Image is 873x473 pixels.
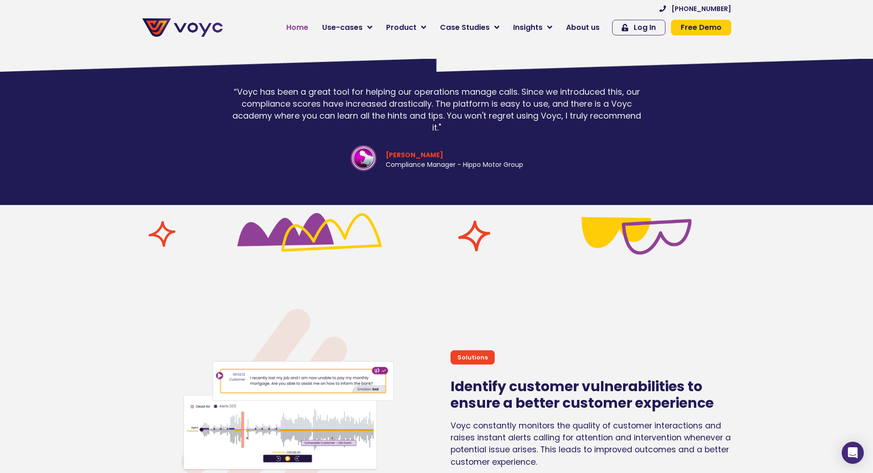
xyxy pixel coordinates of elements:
[612,20,665,35] a: Log In
[122,37,145,47] span: Phone
[322,22,363,33] span: Use-cases
[671,20,731,35] a: Free Demo
[190,191,233,200] a: Privacy Policy
[671,6,731,12] span: [PHONE_NUMBER]
[566,22,600,33] span: About us
[842,442,864,464] div: Open Intercom Messenger
[451,350,495,365] div: Solutions
[122,74,153,85] span: Job title
[433,18,506,37] a: Case Studies
[385,160,523,169] span: Compliance Manager - Hippo Motor Group
[659,6,731,12] a: [PHONE_NUMBER]
[142,18,223,37] img: voyc-full-logo
[350,145,376,171] img: Adam Emasealu
[385,150,523,160] span: [PERSON_NAME]
[559,18,607,37] a: About us
[315,18,379,37] a: Use-cases
[286,22,308,33] span: Home
[379,18,433,37] a: Product
[232,86,641,193] div: Slides
[634,24,656,31] span: Log In
[681,24,722,31] span: Free Demo
[451,376,714,413] a: Identify customer vulnerabilities to ensure a better customer experience
[451,420,731,468] p: Voyc constantly monitors the quality of customer interactions and raises instant alerts calling f...
[232,86,641,134] div: “Voyc has been a great tool for helping our operations manage calls. Since we introduced this, ou...
[506,18,559,37] a: Insights
[513,22,543,33] span: Insights
[440,22,490,33] span: Case Studies
[279,18,315,37] a: Home
[386,22,416,33] span: Product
